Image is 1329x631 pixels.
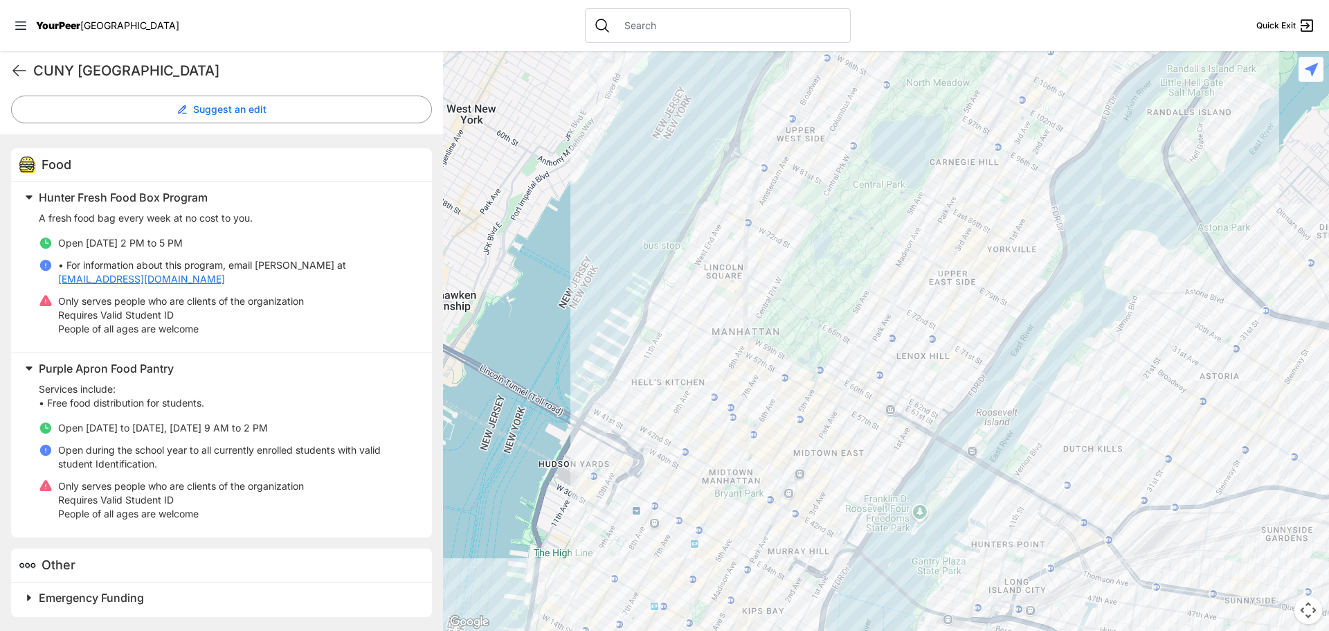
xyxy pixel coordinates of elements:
[42,558,75,572] span: Other
[39,591,144,605] span: Emergency Funding
[58,295,304,307] span: Only serves people who are clients of the organization
[58,480,304,492] span: Only serves people who are clients of the organization
[58,237,183,249] span: Open [DATE] 2 PM to 5 PM
[36,21,179,30] a: YourPeer[GEOGRAPHIC_DATA]
[58,493,304,507] p: Requires Valid Student ID
[58,272,225,286] a: [EMAIL_ADDRESS][DOMAIN_NAME]
[39,190,208,204] span: Hunter Fresh Food Box Program
[1256,17,1315,34] a: Quick Exit
[446,613,492,631] img: Google
[193,103,266,116] span: Suggest an edit
[58,258,415,286] p: • For information about this program, email [PERSON_NAME] at
[1294,596,1322,624] button: Map camera controls
[446,613,492,631] a: Open this area in Google Maps (opens a new window)
[80,19,179,31] span: [GEOGRAPHIC_DATA]
[58,308,304,322] p: Requires Valid Student ID
[39,211,415,225] p: A fresh food bag every week at no cost to you.
[58,323,199,335] span: People of all ages are welcome
[58,508,199,519] span: People of all ages are welcome
[58,443,415,471] p: Open during the school year to all currently enrolled students with valid student Identification.
[58,422,268,434] span: Open [DATE] to [DATE], [DATE] 9 AM to 2 PM
[36,19,80,31] span: YourPeer
[42,157,71,172] span: Food
[616,19,842,33] input: Search
[1256,20,1296,31] span: Quick Exit
[39,382,415,410] p: Services include: • Free food distribution for students.
[11,96,432,123] button: Suggest an edit
[33,61,432,80] h1: CUNY [GEOGRAPHIC_DATA]
[39,362,174,375] span: Purple Apron Food Pantry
